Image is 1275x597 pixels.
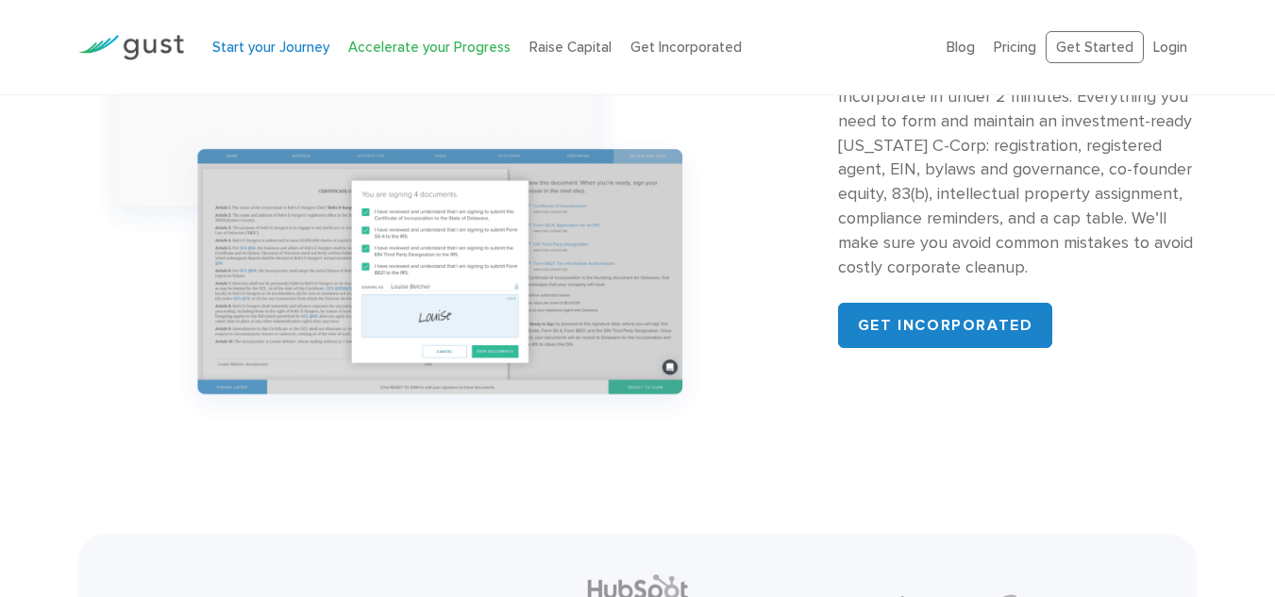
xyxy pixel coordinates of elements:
p: Incorporate in under 2 minutes. Everything you need to form and maintain an investment-ready [US_... [838,85,1198,280]
img: Gust Logo [78,35,184,60]
a: Get Incorporated [630,39,742,56]
a: Accelerate your Progress [348,39,511,56]
a: Login [1153,39,1187,56]
a: Start your Journey [212,39,329,56]
a: Get incorporated [838,303,1053,348]
a: Raise Capital [529,39,612,56]
a: Get Started [1046,31,1144,64]
a: Pricing [994,39,1036,56]
a: Blog [947,39,975,56]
